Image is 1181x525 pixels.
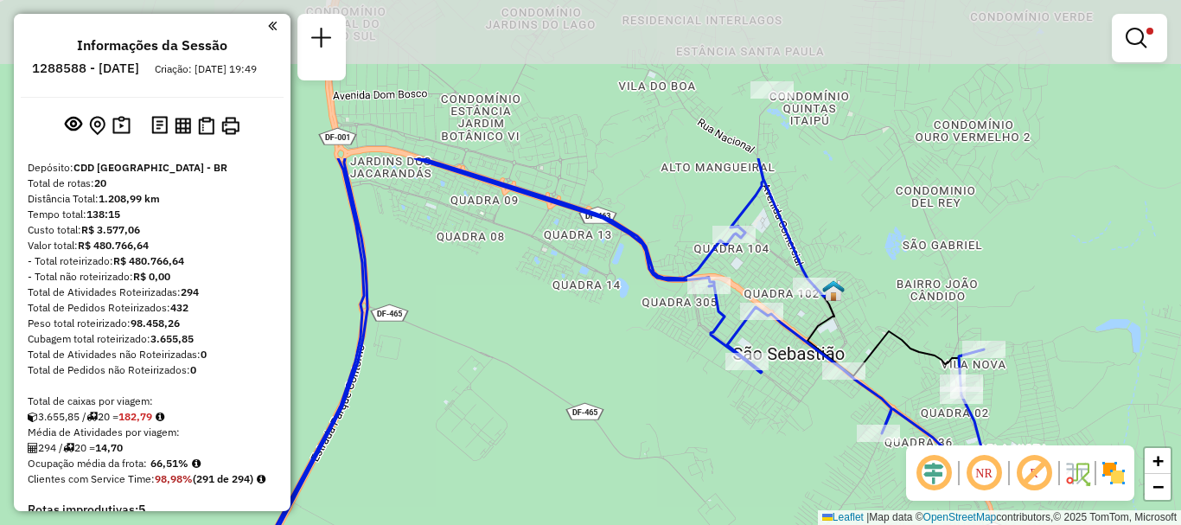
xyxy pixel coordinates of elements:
[28,443,38,453] i: Total de Atividades
[86,208,120,221] strong: 138:15
[28,503,277,517] h4: Rotas improdutivas:
[257,474,265,484] em: Rotas cross docking consideradas
[155,472,193,485] strong: 98,98%
[32,61,139,76] h6: 1288588 - [DATE]
[1145,474,1171,500] a: Zoom out
[181,285,199,298] strong: 294
[1145,448,1171,474] a: Zoom in
[170,301,188,314] strong: 432
[28,160,277,176] div: Depósito:
[1063,459,1091,487] img: Fluxo de ruas
[28,316,277,331] div: Peso total roteirizado:
[28,409,277,425] div: 3.655,85 / 20 =
[28,222,277,238] div: Custo total:
[218,113,243,138] button: Imprimir Rotas
[28,176,277,191] div: Total de rotas:
[28,331,277,347] div: Cubagem total roteirizado:
[1152,450,1164,471] span: +
[963,452,1005,494] span: Ocultar NR
[28,394,277,409] div: Total de caixas por viagem:
[192,458,201,469] em: Média calculada utilizando a maior ocupação (%Peso ou %Cubagem) de cada rota da sessão. Rotas cro...
[86,112,109,139] button: Centralizar mapa no depósito ou ponto de apoio
[304,21,339,60] a: Nova sessão e pesquisa
[822,511,864,523] a: Leaflet
[77,37,227,54] h4: Informações da Sessão
[268,16,277,35] a: Clique aqui para minimizar o painel
[913,452,954,494] span: Ocultar deslocamento
[822,279,845,302] img: 127 - UDC Light WCL Casa São Sebastião
[138,502,145,517] strong: 5
[1013,452,1055,494] span: Exibir rótulo
[28,412,38,422] i: Cubagem total roteirizado
[99,192,160,205] strong: 1.208,99 km
[63,443,74,453] i: Total de rotas
[193,472,253,485] strong: (291 de 294)
[150,457,188,470] strong: 66,51%
[78,239,149,252] strong: R$ 480.766,64
[201,348,207,361] strong: 0
[1119,21,1160,55] a: Exibir filtros
[866,511,869,523] span: |
[28,269,277,285] div: - Total não roteirizado:
[818,510,1181,525] div: Map data © contributors,© 2025 TomTom, Microsoft
[171,113,195,137] button: Visualizar relatório de Roteirização
[156,412,164,422] i: Meta Caixas/viagem: 182,86 Diferença: -0,07
[81,223,140,236] strong: R$ 3.577,06
[150,332,194,345] strong: 3.655,85
[28,191,277,207] div: Distância Total:
[113,254,184,267] strong: R$ 480.766,64
[28,238,277,253] div: Valor total:
[118,410,152,423] strong: 182,79
[28,457,147,470] span: Ocupação média da frota:
[923,511,997,523] a: OpenStreetMap
[28,440,277,456] div: 294 / 20 =
[28,285,277,300] div: Total de Atividades Roteirizadas:
[195,113,218,138] button: Visualizar Romaneio
[28,207,277,222] div: Tempo total:
[28,253,277,269] div: - Total roteirizado:
[133,270,170,283] strong: R$ 0,00
[73,161,227,174] strong: CDD [GEOGRAPHIC_DATA] - BR
[131,317,180,330] strong: 98.458,26
[61,112,86,139] button: Exibir sessão original
[1146,28,1153,35] span: Filtro Ativo
[94,176,106,189] strong: 20
[28,300,277,316] div: Total de Pedidos Roteirizados:
[28,347,277,362] div: Total de Atividades não Roteirizadas:
[95,441,123,454] strong: 14,70
[148,61,264,77] div: Criação: [DATE] 19:49
[109,112,134,139] button: Painel de Sugestão
[1152,476,1164,497] span: −
[190,363,196,376] strong: 0
[28,362,277,378] div: Total de Pedidos não Roteirizados:
[1100,459,1127,487] img: Exibir/Ocultar setores
[86,412,98,422] i: Total de rotas
[28,472,155,485] span: Clientes com Service Time:
[148,112,171,139] button: Logs desbloquear sessão
[28,425,277,440] div: Média de Atividades por viagem:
